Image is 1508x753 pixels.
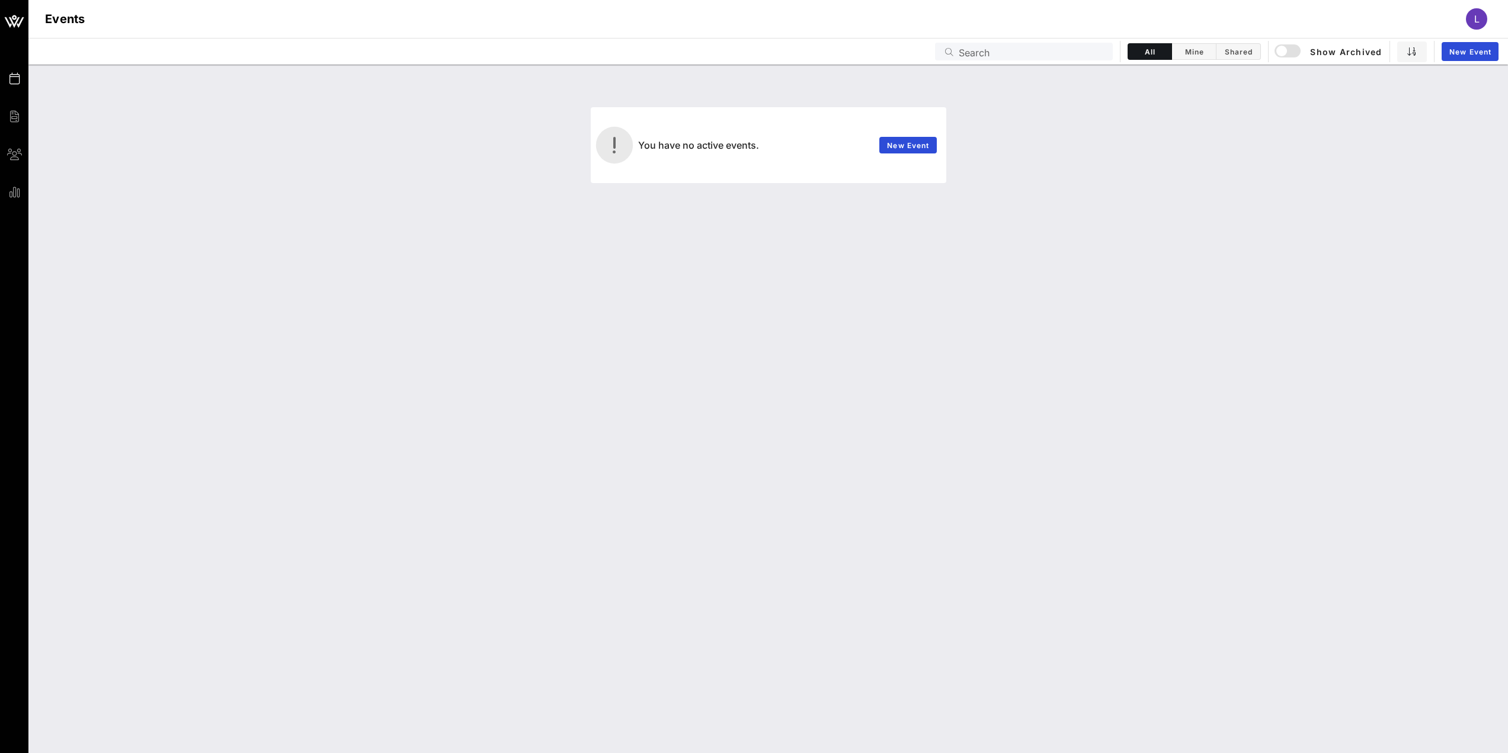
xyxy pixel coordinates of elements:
button: Shared [1216,43,1261,60]
span: All [1135,47,1164,56]
span: Shared [1224,47,1253,56]
button: Mine [1172,43,1216,60]
span: L [1474,13,1480,25]
button: Show Archived [1276,41,1382,62]
div: L [1466,8,1487,30]
button: All [1128,43,1172,60]
span: New Event [1449,47,1491,56]
span: Mine [1179,47,1209,56]
a: New Event [879,137,937,153]
h1: Events [45,9,85,28]
span: New Event [886,141,929,150]
a: New Event [1442,42,1499,61]
span: You have no active events. [638,139,759,151]
span: Show Archived [1276,44,1382,59]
